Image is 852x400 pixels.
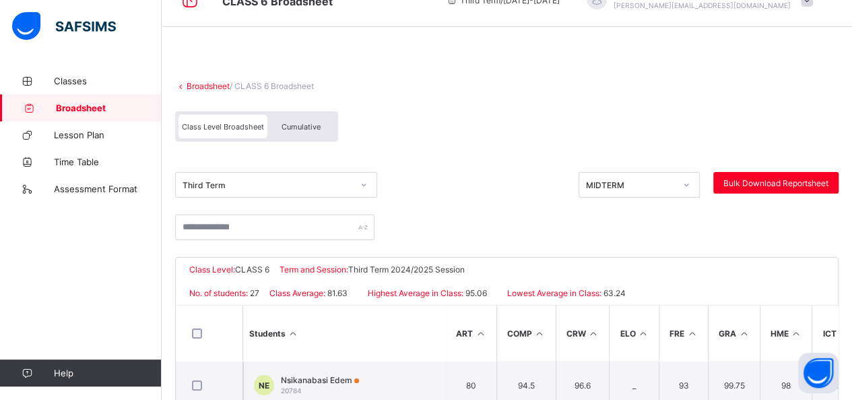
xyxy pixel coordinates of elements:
i: Sort in Ascending Order [791,328,802,339]
span: Cumulative [282,122,321,132]
th: HME [760,306,812,361]
span: NE [259,380,269,391]
th: FRE [659,306,708,361]
img: safsims [12,12,116,40]
span: Lesson Plan [54,130,162,140]
span: 63.24 [601,288,626,298]
span: Third Term 2024/2025 Session [348,264,465,275]
span: Class Average: [269,288,325,298]
span: Class Level Broadsheet [182,122,264,132]
span: 27 [248,288,259,298]
span: 95.06 [463,288,487,298]
span: 81.63 [325,288,348,298]
th: CRW [556,306,610,361]
span: 20784 [281,387,302,395]
span: Assessment Format [54,183,162,194]
div: MIDTERM [586,180,675,190]
span: Nsikanabasi Edem [281,375,359,385]
th: ART [445,306,496,361]
i: Sort in Ascending Order [738,328,750,339]
span: Help [54,368,161,378]
span: [PERSON_NAME][EMAIL_ADDRESS][DOMAIN_NAME] [614,1,791,9]
span: Class Level: [189,264,235,275]
span: CLASS 6 [235,264,269,275]
th: GRA [708,306,760,361]
th: ELO [609,306,659,361]
span: Highest Average in Class: [368,288,463,298]
span: Broadsheet [56,103,162,113]
i: Sort in Ascending Order [475,328,486,339]
span: Time Table [54,156,162,167]
span: Term and Session: [280,264,348,275]
span: Classes [54,76,162,86]
i: Sort in Ascending Order [637,328,649,339]
a: Broadsheet [187,81,230,91]
span: No. of students: [189,288,248,298]
i: Sort in Ascending Order [534,328,546,339]
i: Sort in Ascending Order [686,328,698,339]
div: Third Term [183,180,352,190]
i: Sort in Ascending Order [588,328,599,339]
i: Sort Ascending [288,328,299,339]
span: Lowest Average in Class: [507,288,601,298]
span: / CLASS 6 Broadsheet [230,81,314,91]
th: COMP [496,306,556,361]
th: Students [243,306,445,361]
span: Bulk Download Reportsheet [723,178,828,188]
button: Open asap [798,353,839,393]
